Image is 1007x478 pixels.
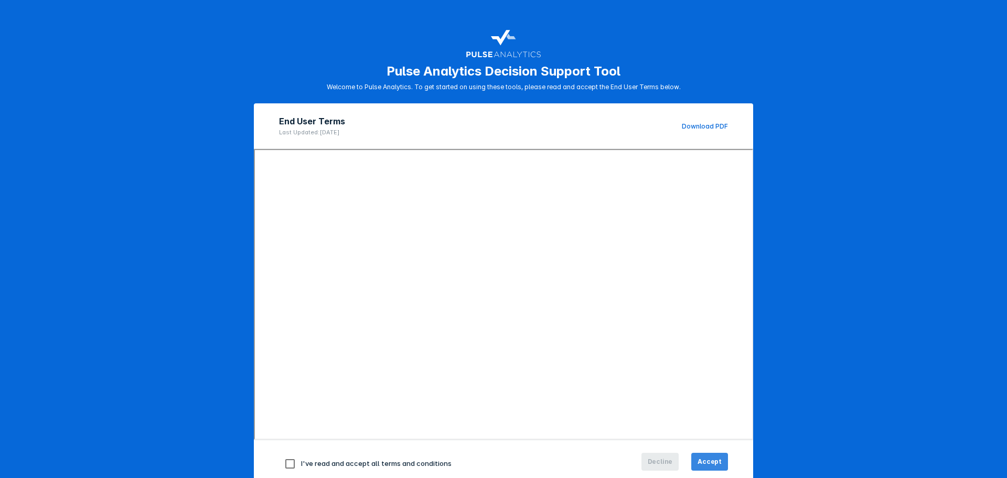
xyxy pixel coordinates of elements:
[698,457,722,466] span: Accept
[641,453,679,471] button: Decline
[279,129,345,136] p: Last Updated: [DATE]
[648,457,673,466] span: Decline
[466,25,541,59] img: pulse-logo-user-terms.svg
[387,63,620,79] h1: Pulse Analytics Decision Support Tool
[279,116,345,126] h2: End User Terms
[691,453,728,471] button: Accept
[327,83,681,91] p: Welcome to Pulse Analytics. To get started on using these tools, please read and accept the End U...
[301,459,452,468] span: I've read and accept all terms and conditions
[682,122,728,130] a: Download PDF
